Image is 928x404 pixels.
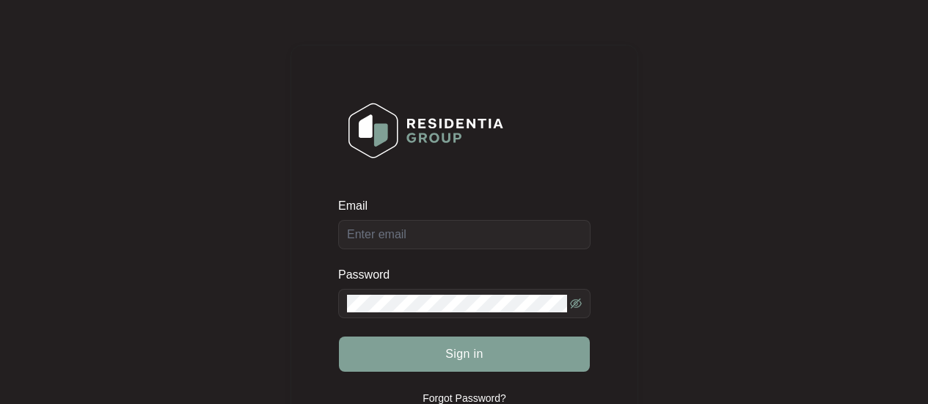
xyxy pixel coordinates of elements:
[338,268,401,282] label: Password
[338,220,591,249] input: Email
[445,345,483,363] span: Sign in
[339,93,513,168] img: Login Logo
[570,298,582,309] span: eye-invisible
[339,337,590,372] button: Sign in
[338,199,378,213] label: Email
[347,295,567,312] input: Password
